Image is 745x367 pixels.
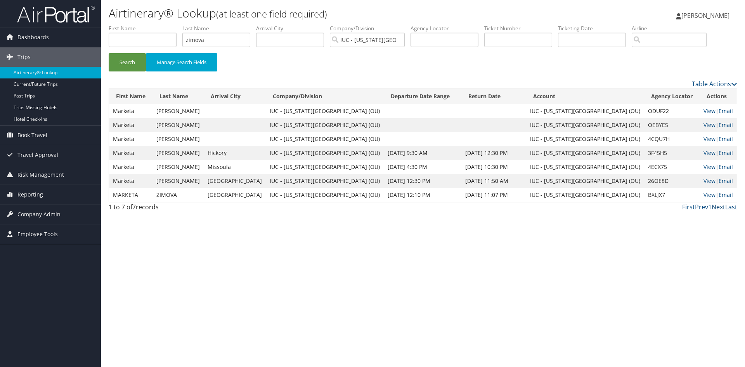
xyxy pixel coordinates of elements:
[109,188,152,202] td: MARKETA
[708,203,712,211] a: 1
[692,80,737,88] a: Table Actions
[703,107,716,115] a: View
[526,146,644,160] td: IUC - [US_STATE][GEOGRAPHIC_DATA] (OU)
[526,188,644,202] td: IUC - [US_STATE][GEOGRAPHIC_DATA] (OU)
[558,24,632,32] label: Ticketing Date
[109,89,152,104] th: First Name: activate to sort column ascending
[204,89,266,104] th: Arrival City: activate to sort column ascending
[152,174,204,188] td: [PERSON_NAME]
[204,146,266,160] td: Hickory
[719,177,733,184] a: Email
[109,24,182,32] label: First Name
[703,149,716,157] a: View
[216,7,327,20] small: (at least one field required)
[461,188,526,202] td: [DATE] 11:07 PM
[266,132,384,146] td: IUC - [US_STATE][GEOGRAPHIC_DATA] (OU)
[109,160,152,174] td: Marketa
[644,132,700,146] td: 4CQU7H
[644,174,700,188] td: 26OE8D
[17,205,61,224] span: Company Admin
[700,104,737,118] td: |
[256,24,330,32] label: Arrival City
[526,104,644,118] td: IUC - [US_STATE][GEOGRAPHIC_DATA] (OU)
[109,53,146,71] button: Search
[132,203,136,211] span: 7
[109,174,152,188] td: Marketa
[109,146,152,160] td: Marketa
[152,104,204,118] td: [PERSON_NAME]
[644,188,700,202] td: BXLJX7
[17,28,49,47] span: Dashboards
[681,11,729,20] span: [PERSON_NAME]
[484,24,558,32] label: Ticket Number
[17,165,64,184] span: Risk Management
[384,146,461,160] td: [DATE] 9:30 AM
[204,174,266,188] td: [GEOGRAPHIC_DATA]
[700,188,737,202] td: |
[703,163,716,170] a: View
[17,5,95,23] img: airportal-logo.png
[703,135,716,143] a: View
[461,146,526,160] td: [DATE] 12:30 PM
[266,118,384,132] td: IUC - [US_STATE][GEOGRAPHIC_DATA] (OU)
[461,174,526,188] td: [DATE] 11:50 AM
[204,160,266,174] td: Missoula
[109,5,528,21] h1: Airtinerary® Lookup
[109,104,152,118] td: Marketa
[266,146,384,160] td: IUC - [US_STATE][GEOGRAPHIC_DATA] (OU)
[109,118,152,132] td: Marketa
[700,89,737,104] th: Actions
[152,146,204,160] td: [PERSON_NAME]
[526,132,644,146] td: IUC - [US_STATE][GEOGRAPHIC_DATA] (OU)
[695,203,708,211] a: Prev
[676,4,737,27] a: [PERSON_NAME]
[266,174,384,188] td: IUC - [US_STATE][GEOGRAPHIC_DATA] (OU)
[384,188,461,202] td: [DATE] 12:10 PM
[700,146,737,160] td: |
[266,89,384,104] th: Company/Division
[461,160,526,174] td: [DATE] 10:30 PM
[266,160,384,174] td: IUC - [US_STATE][GEOGRAPHIC_DATA] (OU)
[719,191,733,198] a: Email
[719,107,733,115] a: Email
[632,24,712,32] label: Airline
[719,135,733,143] a: Email
[644,146,700,160] td: 3F45H5
[152,188,204,202] td: ZIMOVA
[644,104,700,118] td: ODUF22
[719,121,733,129] a: Email
[644,89,700,104] th: Agency Locator: activate to sort column ascending
[384,89,461,104] th: Departure Date Range: activate to sort column descending
[266,104,384,118] td: IUC - [US_STATE][GEOGRAPHIC_DATA] (OU)
[17,125,47,145] span: Book Travel
[703,121,716,129] a: View
[700,132,737,146] td: |
[703,191,716,198] a: View
[703,177,716,184] a: View
[17,185,43,204] span: Reporting
[700,160,737,174] td: |
[526,174,644,188] td: IUC - [US_STATE][GEOGRAPHIC_DATA] (OU)
[682,203,695,211] a: First
[17,145,58,165] span: Travel Approval
[146,53,217,71] button: Manage Search Fields
[182,24,256,32] label: Last Name
[461,89,526,104] th: Return Date: activate to sort column ascending
[700,118,737,132] td: |
[411,24,484,32] label: Agency Locator
[17,224,58,244] span: Employee Tools
[526,118,644,132] td: IUC - [US_STATE][GEOGRAPHIC_DATA] (OU)
[644,118,700,132] td: OEBYES
[109,132,152,146] td: Marketa
[204,188,266,202] td: [GEOGRAPHIC_DATA]
[17,47,31,67] span: Trips
[719,163,733,170] a: Email
[109,202,257,216] div: 1 to 7 of records
[526,160,644,174] td: IUC - [US_STATE][GEOGRAPHIC_DATA] (OU)
[700,174,737,188] td: |
[725,203,737,211] a: Last
[384,160,461,174] td: [DATE] 4:30 PM
[384,174,461,188] td: [DATE] 12:30 PM
[644,160,700,174] td: 4ECX75
[152,132,204,146] td: [PERSON_NAME]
